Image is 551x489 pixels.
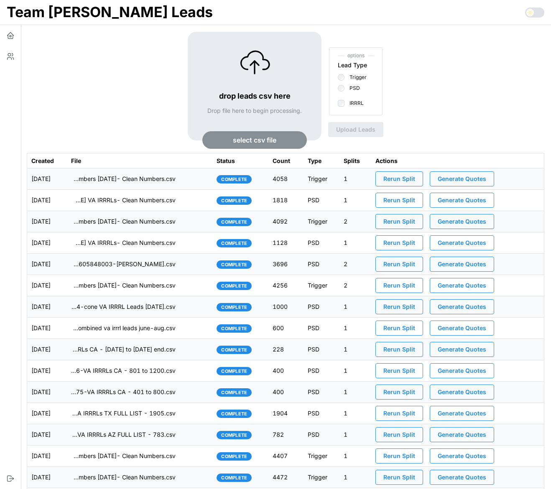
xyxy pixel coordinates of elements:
[27,360,67,382] td: [DATE]
[339,318,371,339] td: 1
[339,403,371,424] td: 1
[221,197,247,204] span: complete
[304,318,339,339] td: PSD
[344,74,367,81] label: Trigger
[383,385,415,399] span: Rerun Split
[268,211,304,232] td: 4092
[71,409,176,418] p: imports/[PERSON_NAME]/1757527362096-+VA IRRRLs TX FULL LIST - 1905.csv
[438,172,486,186] span: Generate Quotes
[27,403,67,424] td: [DATE]
[339,467,371,488] td: 1
[430,363,494,378] button: Generate Quotes
[430,342,494,357] button: Generate Quotes
[344,85,360,92] label: PSD
[383,278,415,293] span: Rerun Split
[304,403,339,424] td: PSD
[304,382,339,403] td: PSD
[268,153,304,168] th: Count
[430,193,494,208] button: Generate Quotes
[71,367,176,375] p: imports/[PERSON_NAME]/1757528232266-VA IRRRLs CA - 801 to 1200.csv
[71,303,176,311] p: imports/[PERSON_NAME]/1757558229284-cone VA IRRRL Leads [DATE].csv
[268,424,304,446] td: 782
[339,275,371,296] td: 2
[375,171,423,186] button: Rerun Split
[430,385,494,400] button: Generate Quotes
[336,122,375,137] span: Upload Leads
[268,296,304,318] td: 1000
[339,211,371,232] td: 2
[27,153,67,168] th: Created
[383,406,415,420] span: Rerun Split
[304,190,339,211] td: PSD
[268,382,304,403] td: 400
[375,385,423,400] button: Rerun Split
[27,424,67,446] td: [DATE]
[339,382,371,403] td: 1
[268,446,304,467] td: 4407
[71,196,176,204] p: imports/[PERSON_NAME]/1757714823285-[PERSON_NAME] VA IRRRLs- Clean Numbers.csv
[27,190,67,211] td: [DATE]
[375,299,423,314] button: Rerun Split
[430,235,494,250] button: Generate Quotes
[304,446,339,467] td: Trigger
[438,321,486,335] span: Generate Quotes
[375,470,423,485] button: Rerun Split
[339,424,371,446] td: 1
[339,446,371,467] td: 1
[71,281,176,290] p: imports/[PERSON_NAME]/1757598799438-TU Master List With Numbers [DATE]- Clean Numbers.csv
[233,132,276,148] span: select csv file
[304,254,339,275] td: PSD
[268,360,304,382] td: 400
[221,303,247,311] span: complete
[221,410,247,418] span: complete
[438,257,486,271] span: Generate Quotes
[438,364,486,378] span: Generate Quotes
[221,431,247,439] span: complete
[430,278,494,293] button: Generate Quotes
[202,131,307,149] button: select csv file
[430,448,494,464] button: Generate Quotes
[375,321,423,336] button: Rerun Split
[438,300,486,314] span: Generate Quotes
[339,339,371,360] td: 1
[375,257,423,272] button: Rerun Split
[221,346,247,354] span: complete
[212,153,268,168] th: Status
[383,470,415,484] span: Rerun Split
[375,278,423,293] button: Rerun Split
[430,470,494,485] button: Generate Quotes
[375,427,423,442] button: Rerun Split
[27,382,67,403] td: [DATE]
[430,321,494,336] button: Generate Quotes
[268,232,304,254] td: 1128
[268,190,304,211] td: 1818
[304,211,339,232] td: Trigger
[221,176,247,183] span: complete
[27,232,67,254] td: [DATE]
[430,214,494,229] button: Generate Quotes
[438,214,486,229] span: Generate Quotes
[375,363,423,378] button: Rerun Split
[221,261,247,268] span: complete
[438,385,486,399] span: Generate Quotes
[438,470,486,484] span: Generate Quotes
[268,403,304,424] td: 1904
[375,214,423,229] button: Rerun Split
[304,467,339,488] td: Trigger
[438,193,486,207] span: Generate Quotes
[430,171,494,186] button: Generate Quotes
[27,254,67,275] td: [DATE]
[438,236,486,250] span: Generate Quotes
[71,175,176,183] p: imports/[PERSON_NAME]/1757949082117-TU Master List With Numbers [DATE]- Clean Numbers.csv
[27,296,67,318] td: [DATE]
[339,232,371,254] td: 1
[221,325,247,332] span: complete
[221,389,247,396] span: complete
[371,153,544,168] th: Actions
[338,61,367,70] div: Lead Type
[268,467,304,488] td: 4472
[438,449,486,463] span: Generate Quotes
[375,406,423,421] button: Rerun Split
[304,153,339,168] th: Type
[304,296,339,318] td: PSD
